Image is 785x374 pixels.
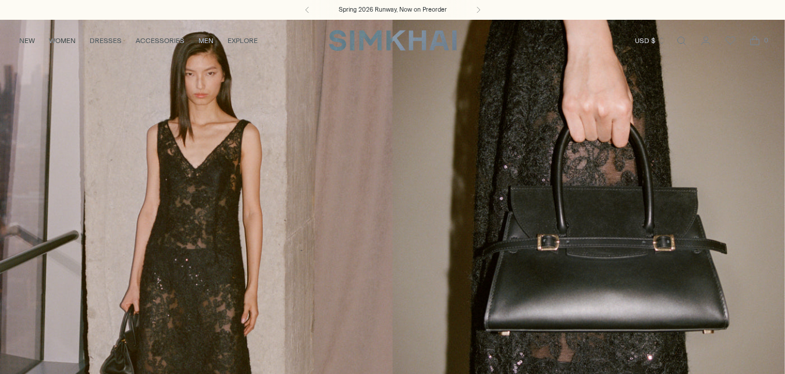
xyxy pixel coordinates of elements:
a: Open search modal [670,29,693,52]
a: Wishlist [719,29,742,52]
a: DRESSES [90,28,122,54]
a: Open cart modal [743,29,766,52]
a: ACCESSORIES [136,28,184,54]
a: NEW [19,28,35,54]
button: USD $ [635,28,666,54]
a: MEN [198,28,214,54]
a: EXPLORE [228,28,258,54]
a: Go to the account page [694,29,717,52]
a: WOMEN [49,28,76,54]
span: 0 [761,35,771,45]
a: SIMKHAI [329,29,457,52]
